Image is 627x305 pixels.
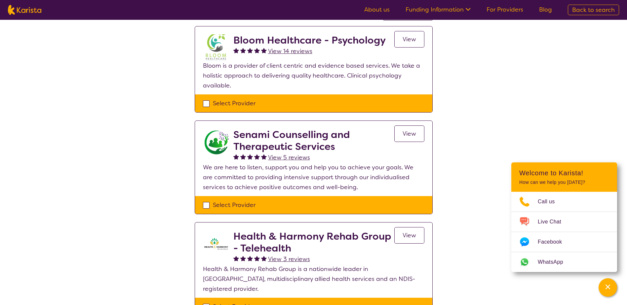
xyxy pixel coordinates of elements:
[538,197,563,207] span: Call us
[233,255,239,261] img: fullstar
[538,257,571,267] span: WhatsApp
[203,230,229,257] img: ztak9tblhgtrn1fit8ap.png
[268,153,310,161] span: View 5 reviews
[203,162,424,192] p: We are here to listen, support you and help you to achieve your goals. We are committed to provid...
[568,5,619,15] a: Back to search
[247,48,253,53] img: fullstar
[203,264,424,294] p: Health & Harmony Rehab Group is a nationwide leader in [GEOGRAPHIC_DATA], multidisciplinary allie...
[268,255,310,263] span: View 3 reviews
[519,180,609,185] p: How can we help you [DATE]?
[403,35,416,43] span: View
[364,6,390,14] a: About us
[539,6,552,14] a: Blog
[511,162,617,272] div: Channel Menu
[240,255,246,261] img: fullstar
[233,230,394,254] h2: Health & Harmony Rehab Group - Telehealth
[599,278,617,297] button: Channel Menu
[538,217,569,227] span: Live Chat
[538,237,570,247] span: Facebook
[233,48,239,53] img: fullstar
[8,5,41,15] img: Karista logo
[233,34,386,46] h2: Bloom Healthcare - Psychology
[511,192,617,272] ul: Choose channel
[268,254,310,264] a: View 3 reviews
[261,48,267,53] img: fullstar
[572,6,615,14] span: Back to search
[233,154,239,159] img: fullstar
[403,130,416,138] span: View
[487,6,523,14] a: For Providers
[403,231,416,239] span: View
[254,154,260,159] img: fullstar
[268,46,312,56] a: View 14 reviews
[261,255,267,261] img: fullstar
[254,255,260,261] img: fullstar
[233,129,394,152] h2: Senami Counselling and Therapeutic Services
[254,48,260,53] img: fullstar
[261,154,267,159] img: fullstar
[268,152,310,162] a: View 5 reviews
[203,34,229,61] img: klsknef2cimwwz0wtkey.jpg
[519,169,609,177] h2: Welcome to Karista!
[394,125,424,142] a: View
[394,31,424,48] a: View
[394,227,424,244] a: View
[240,48,246,53] img: fullstar
[268,47,312,55] span: View 14 reviews
[406,6,471,14] a: Funding Information
[203,129,229,155] img: r7dlggcrx4wwrwpgprcg.jpg
[511,252,617,272] a: Web link opens in a new tab.
[247,255,253,261] img: fullstar
[240,154,246,159] img: fullstar
[247,154,253,159] img: fullstar
[203,61,424,90] p: Bloom is a provider of client centric and evidence based services. We take a holistic approach to...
